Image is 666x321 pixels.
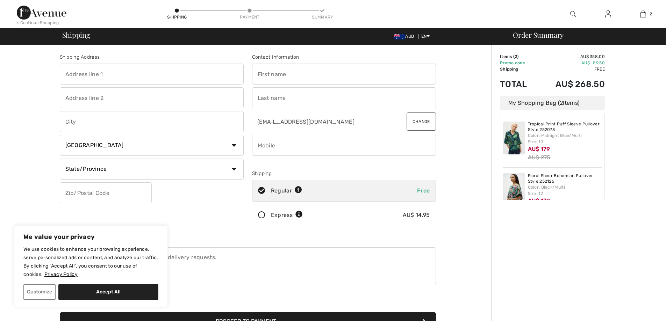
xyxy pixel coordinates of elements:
[14,225,168,307] div: We value your privacy
[500,72,537,96] td: Total
[271,187,302,195] div: Regular
[537,60,605,66] td: AU$ -89.50
[504,31,662,38] div: Order Summary
[528,184,602,197] div: Color: Black/Multi Size: 12
[560,100,563,106] span: 2
[515,54,517,59] span: 2
[44,271,78,278] a: Privacy Policy
[528,197,550,204] span: AU$ 179
[239,14,260,20] div: Payment
[252,111,390,132] input: E-mail
[58,284,158,300] button: Accept All
[537,72,605,96] td: AU$ 268.50
[528,173,602,184] a: Floral Sheer Bohemian Pullover Style 252126
[417,187,430,194] span: Free
[650,11,652,17] span: 2
[23,245,158,279] p: We use cookies to enhance your browsing experience, serve personalized ads or content, and analyz...
[640,10,646,18] img: My Bag
[17,20,59,26] div: < Continue Shopping
[271,211,303,219] div: Express
[23,284,56,300] button: Customize
[60,182,152,203] input: Zip/Postal Code
[503,173,525,206] img: Floral Sheer Bohemian Pullover Style 252126
[605,10,611,18] img: My Info
[60,237,436,245] div: Comments
[23,233,158,241] p: We value your privacy
[500,60,537,66] td: Promo code
[421,34,430,39] span: EN
[60,111,244,132] input: City
[17,6,66,20] img: 1ère Avenue
[403,211,430,219] div: AU$ 14.95
[537,53,605,60] td: AU$ 358.00
[626,10,660,18] a: 2
[407,112,436,131] button: Change
[537,66,605,72] td: Free
[500,53,537,60] td: Items ( )
[528,146,550,152] span: AU$ 179
[60,53,244,61] div: Shipping Address
[252,135,436,156] input: Mobile
[394,34,405,39] img: Australian Dollar
[503,122,525,154] img: Tropical Print Puff Sleeve Pullover Style 252073
[500,96,605,110] div: My Shopping Bag ( Items)
[252,53,436,61] div: Contact Information
[252,170,436,177] div: Shipping
[528,132,602,145] div: Color: Midnight Blue/Multi Size: 10
[60,87,244,108] input: Address line 2
[60,64,244,85] input: Address line 1
[500,66,537,72] td: Shipping
[600,10,617,19] a: Sign In
[528,154,551,161] s: AU$ 275
[166,14,187,20] div: Shipping
[570,10,576,18] img: search the website
[252,64,436,85] input: First name
[312,14,333,20] div: Summary
[252,87,436,108] input: Last name
[62,31,90,38] span: Shipping
[528,122,602,132] a: Tropical Print Puff Sleeve Pullover Style 252073
[394,34,417,39] span: AUD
